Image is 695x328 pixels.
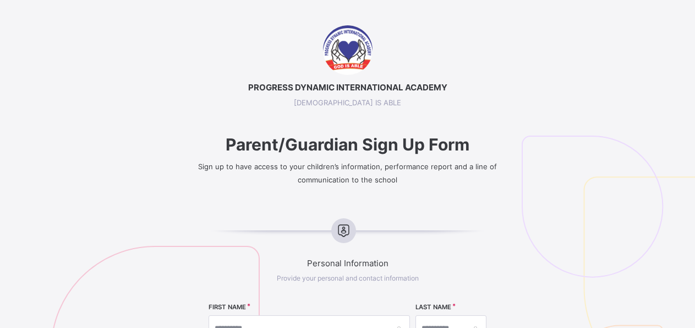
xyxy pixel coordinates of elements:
span: Sign up to have access to your children’s information, performance report and a line of communica... [198,162,497,184]
label: LAST NAME [415,303,451,311]
span: Provide your personal and contact information [277,274,419,282]
span: Personal Information [174,258,522,268]
label: FIRST NAME [209,303,246,311]
span: Parent/Guardian Sign Up Form [174,135,522,154]
span: PROGRESS DYNAMIC INTERNATIONAL ACADEMY [174,82,522,93]
span: [DEMOGRAPHIC_DATA] IS ABLE [174,98,522,107]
